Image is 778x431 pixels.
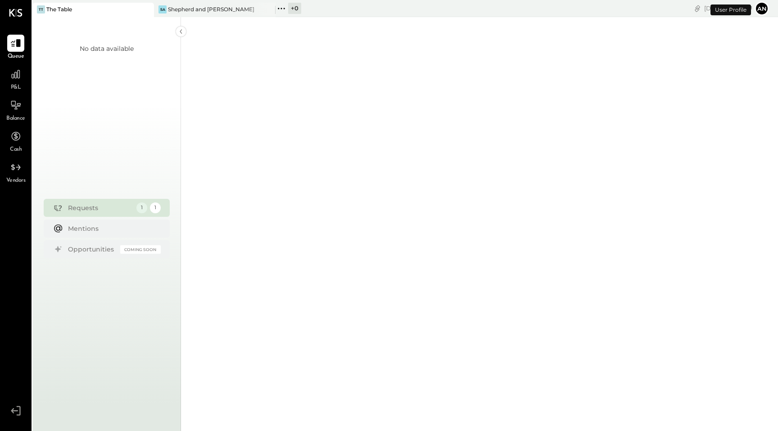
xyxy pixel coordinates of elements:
div: Sa [158,5,167,13]
span: Vendors [6,177,26,185]
div: 1 [150,202,161,213]
div: The Table [46,5,72,13]
span: P&L [11,84,21,92]
div: 1 [136,202,147,213]
div: [DATE] [704,4,752,13]
a: Queue [0,35,31,61]
div: + 0 [288,3,301,14]
div: Opportunities [68,245,116,254]
div: TT [37,5,45,13]
span: Balance [6,115,25,123]
div: Mentions [68,224,156,233]
a: Balance [0,97,31,123]
a: Vendors [0,159,31,185]
div: copy link [693,4,702,13]
span: Queue [8,53,24,61]
div: Shepherd and [PERSON_NAME] [168,5,254,13]
span: Cash [10,146,22,154]
a: P&L [0,66,31,92]
div: No data available [80,44,134,53]
div: Coming Soon [120,245,161,254]
a: Cash [0,128,31,154]
div: User Profile [710,4,751,15]
div: Requests [68,203,132,212]
button: an [755,1,769,16]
